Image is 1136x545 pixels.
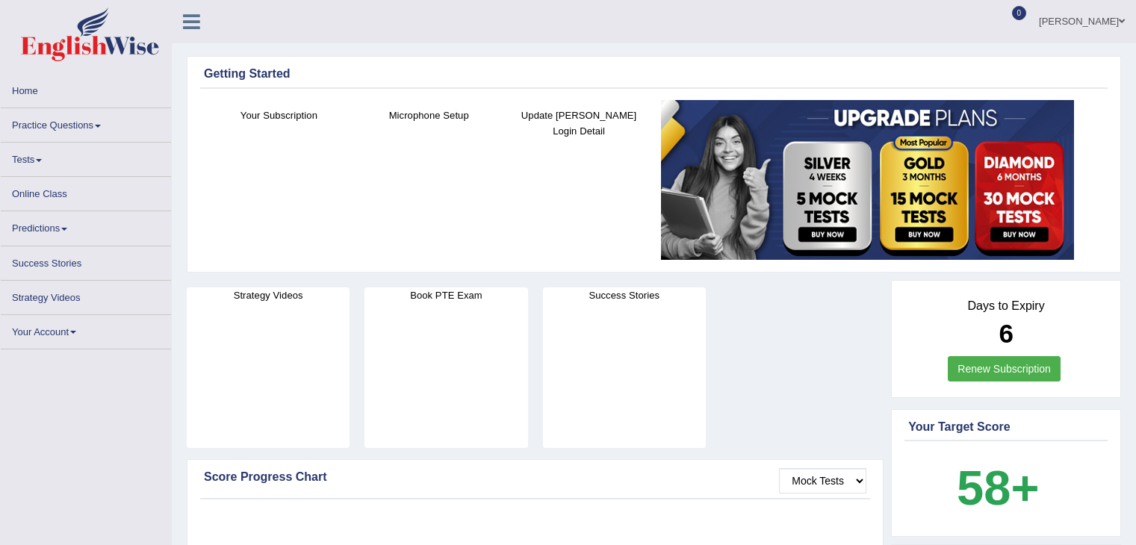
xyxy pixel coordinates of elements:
[1,143,171,172] a: Tests
[1,211,171,240] a: Predictions
[1012,6,1027,20] span: 0
[364,287,527,303] h4: Book PTE Exam
[1,281,171,310] a: Strategy Videos
[1,177,171,206] a: Online Class
[661,100,1074,260] img: small5.jpg
[948,356,1061,381] a: Renew Subscription
[512,108,647,139] h4: Update [PERSON_NAME] Login Detail
[1,108,171,137] a: Practice Questions
[908,299,1104,313] h4: Days to Expiry
[361,108,497,123] h4: Microphone Setup
[204,65,1104,83] div: Getting Started
[211,108,347,123] h4: Your Subscription
[187,287,350,303] h4: Strategy Videos
[1,246,171,275] a: Success Stories
[957,461,1039,515] b: 58+
[543,287,706,303] h4: Success Stories
[999,319,1013,348] b: 6
[204,468,866,486] div: Score Progress Chart
[1,74,171,103] a: Home
[1,315,171,344] a: Your Account
[908,418,1104,436] div: Your Target Score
